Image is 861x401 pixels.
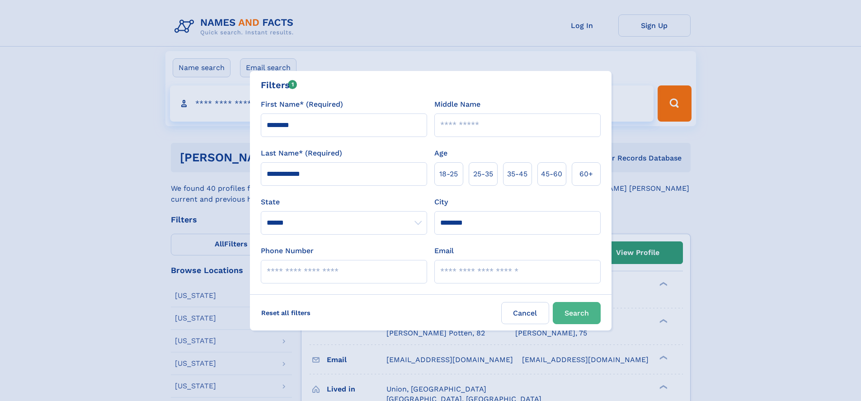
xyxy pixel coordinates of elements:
[261,99,343,110] label: First Name* (Required)
[255,302,316,324] label: Reset all filters
[439,169,458,179] span: 18‑25
[501,302,549,324] label: Cancel
[553,302,601,324] button: Search
[261,197,427,208] label: State
[261,78,297,92] div: Filters
[261,148,342,159] label: Last Name* (Required)
[434,197,448,208] label: City
[507,169,527,179] span: 35‑45
[579,169,593,179] span: 60+
[434,245,454,256] label: Email
[541,169,562,179] span: 45‑60
[261,245,314,256] label: Phone Number
[434,148,447,159] label: Age
[473,169,493,179] span: 25‑35
[434,99,480,110] label: Middle Name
